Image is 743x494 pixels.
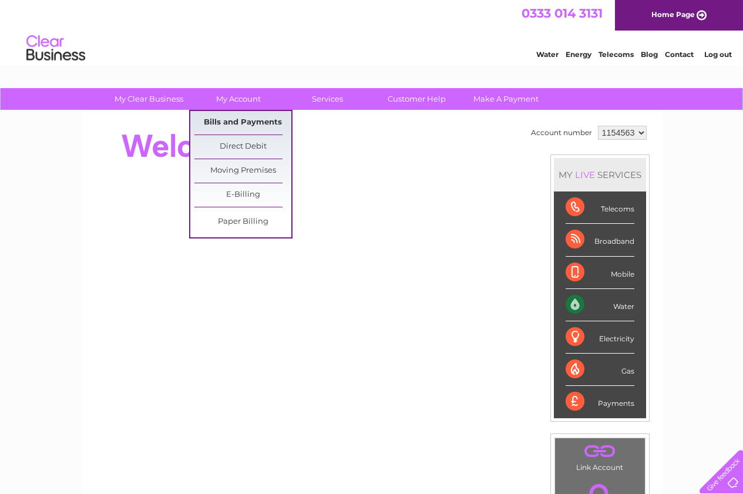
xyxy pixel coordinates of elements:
[665,50,694,59] a: Contact
[566,257,634,289] div: Mobile
[566,50,591,59] a: Energy
[194,159,291,183] a: Moving Premises
[100,88,197,110] a: My Clear Business
[536,50,559,59] a: Water
[194,135,291,159] a: Direct Debit
[194,183,291,207] a: E-Billing
[599,50,634,59] a: Telecoms
[95,6,650,57] div: Clear Business is a trading name of Verastar Limited (registered in [GEOGRAPHIC_DATA] No. 3667643...
[458,88,554,110] a: Make A Payment
[566,321,634,354] div: Electricity
[641,50,658,59] a: Blog
[704,50,732,59] a: Log out
[566,354,634,386] div: Gas
[558,441,642,462] a: .
[194,210,291,234] a: Paper Billing
[368,88,465,110] a: Customer Help
[194,111,291,135] a: Bills and Payments
[26,31,86,66] img: logo.png
[190,88,287,110] a: My Account
[554,158,646,191] div: MY SERVICES
[566,224,634,256] div: Broadband
[528,123,595,143] td: Account number
[554,438,645,475] td: Link Account
[573,169,597,180] div: LIVE
[566,386,634,418] div: Payments
[279,88,376,110] a: Services
[566,191,634,224] div: Telecoms
[522,6,603,21] a: 0333 014 3131
[566,289,634,321] div: Water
